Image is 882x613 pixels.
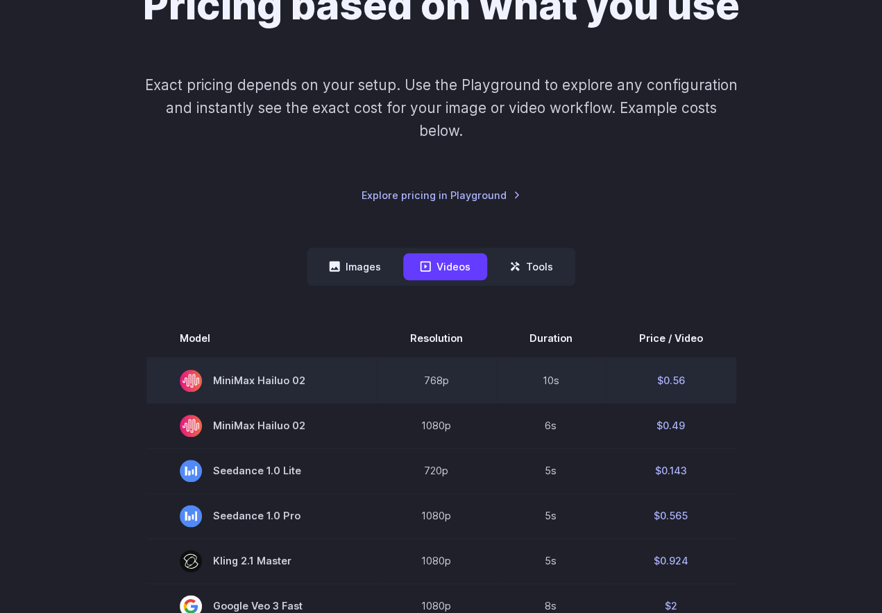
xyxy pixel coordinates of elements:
[496,403,606,448] td: 6s
[144,74,738,143] p: Exact pricing depends on your setup. Use the Playground to explore any configuration and instantl...
[180,415,344,437] span: MiniMax Hailuo 02
[606,319,736,358] th: Price / Video
[606,538,736,583] td: $0.924
[377,448,496,493] td: 720p
[180,550,344,572] span: Kling 2.1 Master
[606,493,736,538] td: $0.565
[180,370,344,392] span: MiniMax Hailuo 02
[496,493,606,538] td: 5s
[496,448,606,493] td: 5s
[496,538,606,583] td: 5s
[180,460,344,482] span: Seedance 1.0 Lite
[377,493,496,538] td: 1080p
[496,319,606,358] th: Duration
[403,253,487,280] button: Videos
[606,358,736,404] td: $0.56
[377,319,496,358] th: Resolution
[377,403,496,448] td: 1080p
[146,319,377,358] th: Model
[493,253,570,280] button: Tools
[180,505,344,527] span: Seedance 1.0 Pro
[377,538,496,583] td: 1080p
[362,187,520,203] a: Explore pricing in Playground
[606,448,736,493] td: $0.143
[606,403,736,448] td: $0.49
[496,358,606,404] td: 10s
[312,253,398,280] button: Images
[377,358,496,404] td: 768p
